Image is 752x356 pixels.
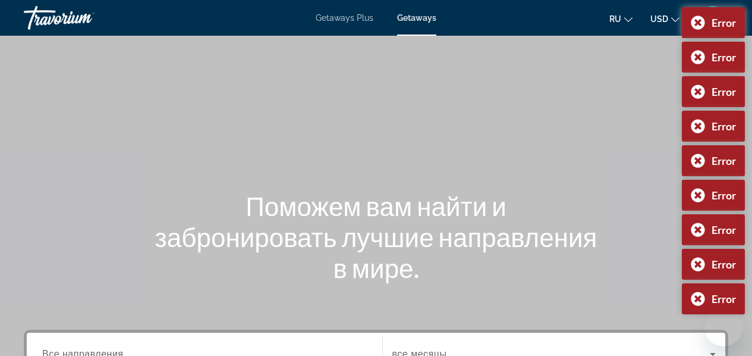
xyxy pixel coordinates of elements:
iframe: Button to launch messaging window [704,308,742,346]
div: Error [712,292,736,305]
span: USD [650,14,668,24]
div: Error [712,154,736,167]
h1: Поможем вам найти и забронировать лучшие направления в мире. [153,191,599,283]
button: Change currency [650,10,679,27]
span: ru [609,14,621,24]
div: Error [712,258,736,271]
a: Getaways Plus [316,13,373,23]
button: Change language [609,10,633,27]
a: Getaways [397,13,436,23]
button: User Menu [697,5,728,30]
div: Error [712,85,736,98]
div: Error [712,223,736,236]
div: Error [712,16,736,29]
div: Error [712,189,736,202]
div: Error [712,120,736,133]
div: Error [712,51,736,64]
a: Travorium [24,2,143,33]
